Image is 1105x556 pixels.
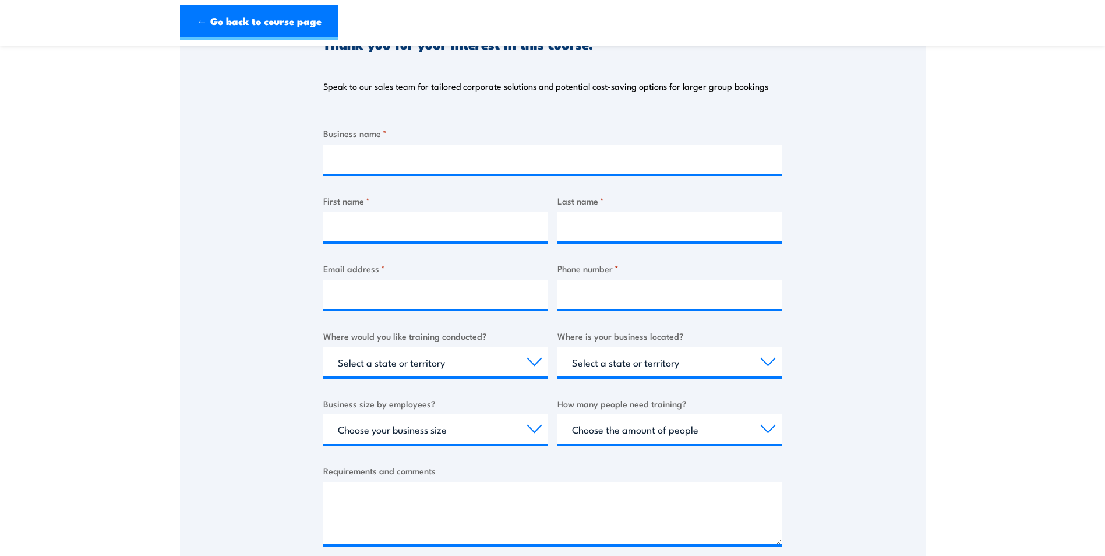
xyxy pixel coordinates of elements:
label: Last name [557,194,782,207]
p: Speak to our sales team for tailored corporate solutions and potential cost-saving options for la... [323,80,768,92]
label: Email address [323,262,548,275]
label: Business size by employees? [323,397,548,410]
label: Requirements and comments [323,464,782,477]
label: Where would you like training conducted? [323,329,548,343]
label: First name [323,194,548,207]
label: Phone number [557,262,782,275]
label: How many people need training? [557,397,782,410]
label: Where is your business located? [557,329,782,343]
h3: Thank you for your interest in this course. [323,37,593,51]
label: Business name [323,126,782,140]
a: ← Go back to course page [180,5,338,40]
